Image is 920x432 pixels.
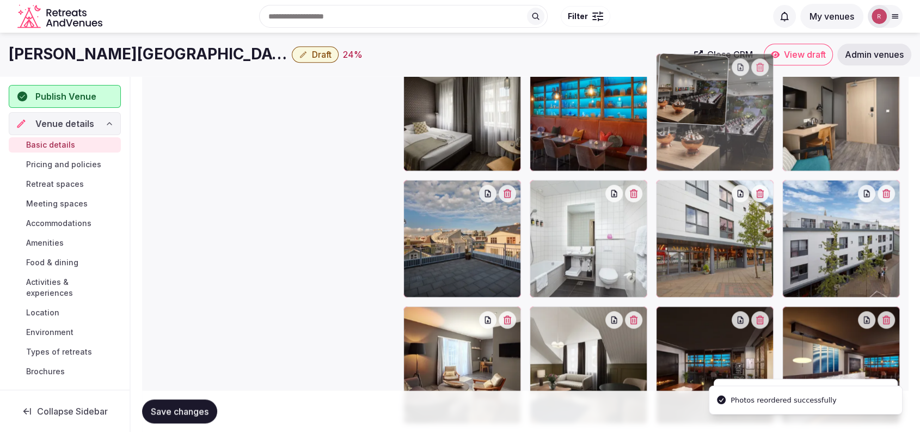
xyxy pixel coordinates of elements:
[782,306,900,424] div: RV-Alda Hotel Reykjavik-accommodation-lobby.jpg
[656,53,774,171] div: RV-Alda Hotel Reykjavik-accommodation-meeting space.jpg
[782,180,900,297] div: RV-Alda Hotel Reykjavik-accommodation-exterior.jpg
[764,44,833,65] a: View draft
[403,180,521,297] div: RV-Alda Hotel Reykjavik-accommodation-balcony.jpg
[26,327,73,338] span: Environment
[530,306,647,424] div: RV-Alda Hotel Reykjavik-accommodation-living area.jpg
[26,277,116,299] span: Activities & experiences
[142,399,217,423] button: Save changes
[17,4,105,29] a: Visit the homepage
[782,53,900,171] div: RV-Alda Hotel Reykjavik-accommodation 3.jpg
[292,46,339,63] button: Draft
[784,49,826,60] span: View draft
[9,196,121,211] a: Meeting spaces
[26,218,91,229] span: Accommodations
[530,53,647,171] div: RV-Alda Hotel Reykjavik-accommodation-dining.jpg
[872,9,887,24] img: robiejavier
[9,216,121,231] a: Accommodations
[9,386,121,409] a: Ownership
[800,11,863,22] a: My venues
[800,4,863,29] button: My venues
[403,53,521,171] div: RV-Alda Hotel Reykjavik-accommodation.jpg
[656,306,774,424] div: RV-Alda Hotel Reykjavik-accommodation-lobby 2.jpg
[26,257,78,268] span: Food & dining
[17,4,105,29] svg: Retreats and Venues company logo
[9,44,287,65] h1: [PERSON_NAME][GEOGRAPHIC_DATA]
[26,238,64,248] span: Amenities
[312,49,332,60] span: Draft
[151,406,208,417] span: Save changes
[26,179,84,190] span: Retreat spaces
[343,48,363,61] button: 24%
[26,198,88,209] span: Meeting spaces
[343,48,363,61] div: 24 %
[26,159,101,170] span: Pricing and policies
[26,139,75,150] span: Basic details
[9,344,121,360] a: Types of retreats
[845,49,904,60] span: Admin venues
[9,157,121,172] a: Pricing and policies
[657,53,728,125] img: RV-Alda Hotel Reykjavik-accommodation-meeting space.jpg
[568,11,588,22] span: Filter
[26,346,92,357] span: Types of retreats
[9,275,121,301] a: Activities & experiences
[9,85,121,108] button: Publish Venue
[731,395,836,406] div: Photos reordered successfully
[9,305,121,320] a: Location
[9,255,121,270] a: Food & dining
[9,137,121,153] a: Basic details
[9,325,121,340] a: Environment
[9,235,121,251] a: Amenities
[9,177,121,192] a: Retreat spaces
[403,306,521,424] div: RV-Alda Hotel Reykjavik-accommodation-living area 2.jpg
[656,180,774,297] div: RV-Alda Hotel Reykjavik-accommodation-exterior 2.jpg
[561,6,610,27] button: Filter
[837,44,911,65] a: Admin venues
[26,366,65,377] span: Brochures
[9,364,121,379] a: Brochures
[35,90,96,103] span: Publish Venue
[707,49,753,60] span: Close CRM
[37,406,108,417] span: Collapse Sidebar
[35,117,94,130] span: Venue details
[530,180,647,297] div: RV-Alda Hotel Reykjavik-accommodation-bathroom.jpg
[26,307,59,318] span: Location
[9,399,121,423] button: Collapse Sidebar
